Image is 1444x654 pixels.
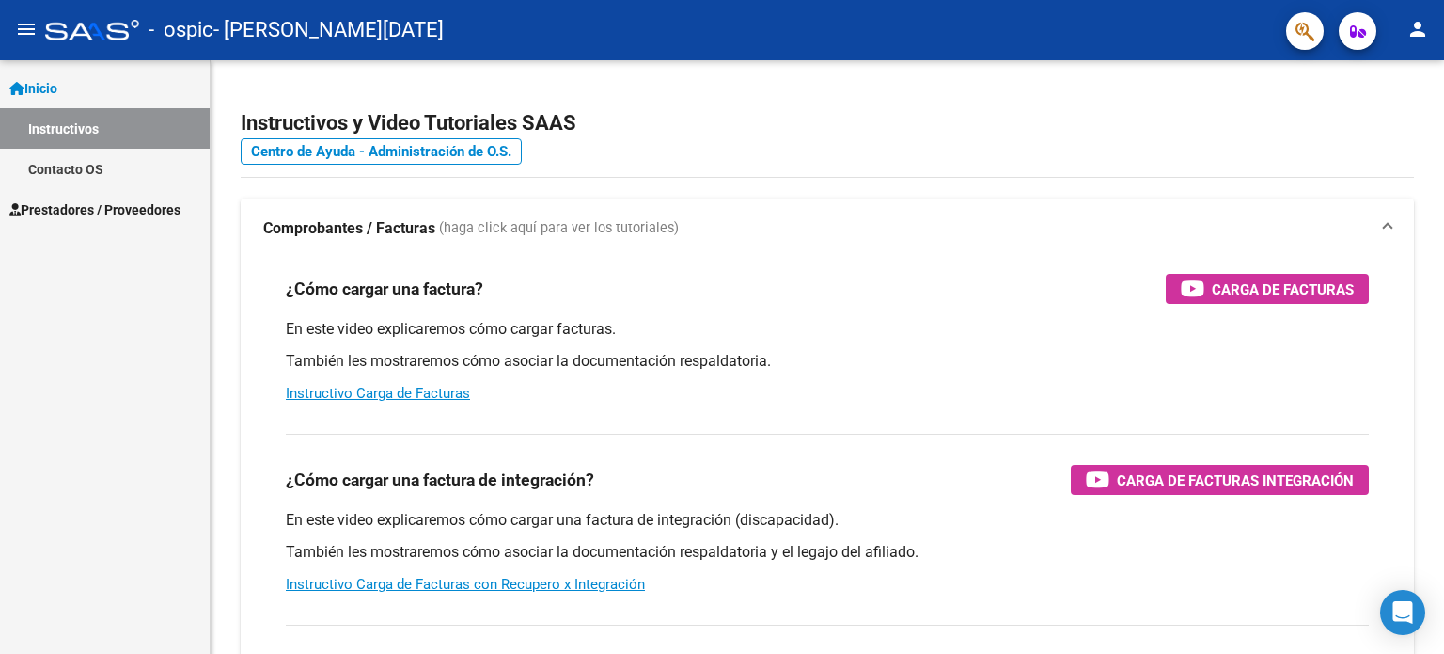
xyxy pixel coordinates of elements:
[9,199,180,220] span: Prestadores / Proveedores
[286,276,483,302] h3: ¿Cómo cargar una factura?
[9,78,57,99] span: Inicio
[286,351,1369,372] p: También les mostraremos cómo asociar la documentación respaldatoria.
[286,385,470,402] a: Instructivo Carga de Facturas
[286,510,1369,531] p: En este video explicaremos cómo cargar una factura de integración (discapacidad).
[149,9,213,51] span: - ospic
[213,9,444,51] span: - [PERSON_NAME][DATE]
[263,218,435,239] strong: Comprobantes / Facturas
[241,199,1414,259] mat-expansion-panel-header: Comprobantes / Facturas (haga click aquí para ver los tutoriales)
[15,18,38,40] mat-icon: menu
[286,576,645,593] a: Instructivo Carga de Facturas con Recupero x Integración
[241,138,522,165] a: Centro de Ayuda - Administración de O.S.
[1380,590,1425,635] div: Open Intercom Messenger
[1071,465,1369,495] button: Carga de Facturas Integración
[286,319,1369,340] p: En este video explicaremos cómo cargar facturas.
[1212,278,1354,301] span: Carga de Facturas
[286,542,1369,563] p: También les mostraremos cómo asociar la documentación respaldatoria y el legajo del afiliado.
[1406,18,1429,40] mat-icon: person
[1166,274,1369,304] button: Carga de Facturas
[286,467,594,493] h3: ¿Cómo cargar una factura de integración?
[241,105,1414,141] h2: Instructivos y Video Tutoriales SAAS
[1117,469,1354,492] span: Carga de Facturas Integración
[439,218,679,239] span: (haga click aquí para ver los tutoriales)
